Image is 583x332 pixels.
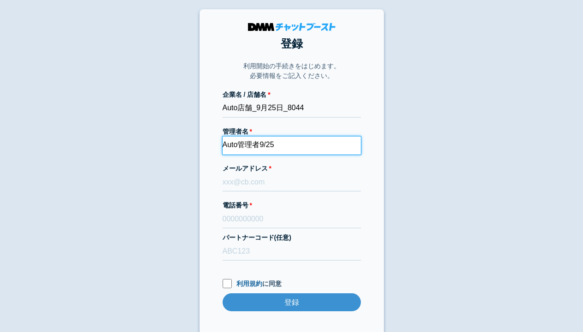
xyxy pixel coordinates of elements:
input: 0000000000 [223,210,361,228]
input: 会話 太郎 [223,136,361,154]
p: 利用開始の手続きをはじめます。 必要情報をご記入ください。 [243,61,340,81]
label: に同意 [223,279,361,289]
label: 管理者名 [223,127,361,136]
label: メールアドレス [223,164,361,173]
a: 利用規約 [236,280,262,287]
input: 登録 [223,293,361,311]
h1: 登録 [223,36,361,52]
label: 企業名 / 店舗名 [223,90,361,100]
img: DMMチャットブースト [248,23,336,31]
input: 株式会社チャットブースト [223,100,361,118]
label: パートナーコード(任意) [223,233,361,243]
input: 利用規約に同意 [223,279,232,288]
label: 電話番号 [223,201,361,210]
input: xxx@cb.com [223,173,361,191]
input: ABC123 [223,243,361,261]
